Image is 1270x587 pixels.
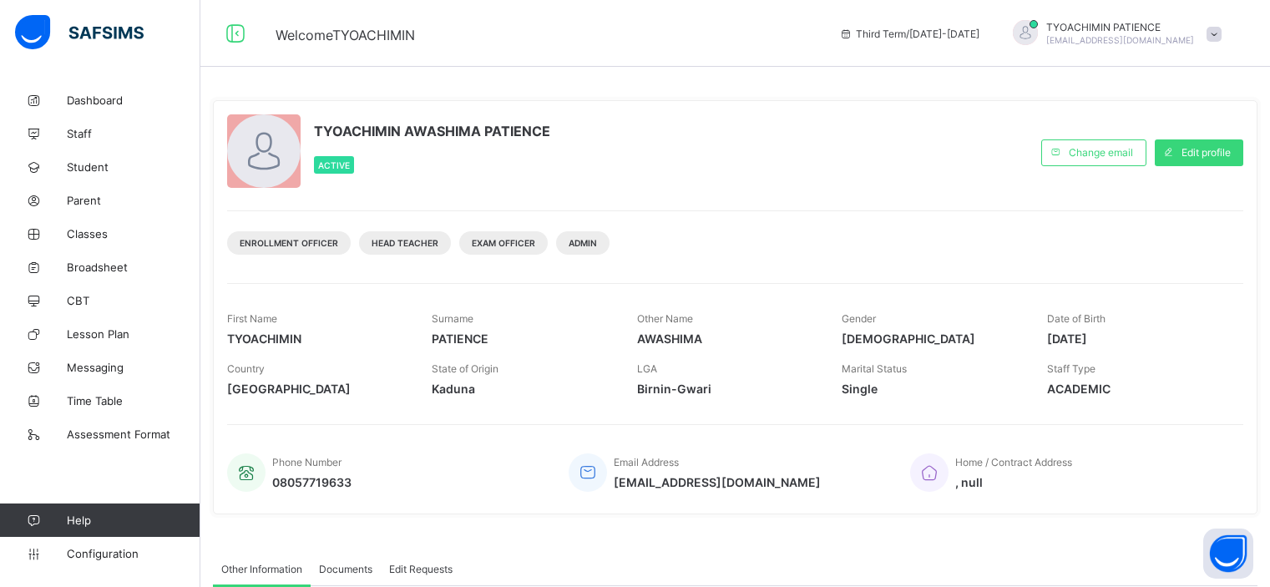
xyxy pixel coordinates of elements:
[614,456,679,468] span: Email Address
[67,194,200,207] span: Parent
[1047,331,1227,346] span: [DATE]
[272,475,352,489] span: 08057719633
[839,28,979,40] span: session/term information
[67,294,200,307] span: CBT
[389,563,453,575] span: Edit Requests
[272,456,342,468] span: Phone Number
[432,331,611,346] span: PATIENCE
[1203,529,1253,579] button: Open asap
[996,20,1230,48] div: TYOACHIMINPATIENCE
[67,160,200,174] span: Student
[221,563,302,575] span: Other Information
[1069,146,1133,159] span: Change email
[955,456,1072,468] span: Home / Contract Address
[1047,382,1227,396] span: ACADEMIC
[227,312,277,325] span: First Name
[1181,146,1231,159] span: Edit profile
[67,428,200,441] span: Assessment Format
[637,312,693,325] span: Other Name
[314,123,550,139] span: TYOACHIMIN AWASHIMA PATIENCE
[319,563,372,575] span: Documents
[67,127,200,140] span: Staff
[1046,21,1194,33] span: TYOACHIMIN PATIENCE
[67,227,200,240] span: Classes
[67,361,200,374] span: Messaging
[67,261,200,274] span: Broadsheet
[276,27,415,43] span: Welcome TYOACHIMIN
[955,475,1072,489] span: , null
[432,362,498,375] span: State of Origin
[67,327,200,341] span: Lesson Plan
[614,475,821,489] span: [EMAIL_ADDRESS][DOMAIN_NAME]
[1046,35,1194,45] span: [EMAIL_ADDRESS][DOMAIN_NAME]
[637,382,817,396] span: Birnin-Gwari
[67,514,200,527] span: Help
[227,382,407,396] span: [GEOGRAPHIC_DATA]
[372,238,438,248] span: Head Teacher
[842,362,907,375] span: Marital Status
[227,331,407,346] span: TYOACHIMIN
[240,238,338,248] span: Enrollment Officer
[318,160,350,170] span: Active
[432,312,473,325] span: Surname
[432,382,611,396] span: Kaduna
[1047,312,1106,325] span: Date of Birth
[15,15,144,50] img: safsims
[569,238,597,248] span: Admin
[67,94,200,107] span: Dashboard
[842,331,1021,346] span: [DEMOGRAPHIC_DATA]
[472,238,535,248] span: Exam Officer
[842,312,876,325] span: Gender
[637,331,817,346] span: AWASHIMA
[227,362,265,375] span: Country
[1047,362,1095,375] span: Staff Type
[67,394,200,407] span: Time Table
[67,547,200,560] span: Configuration
[637,362,657,375] span: LGA
[842,382,1021,396] span: Single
